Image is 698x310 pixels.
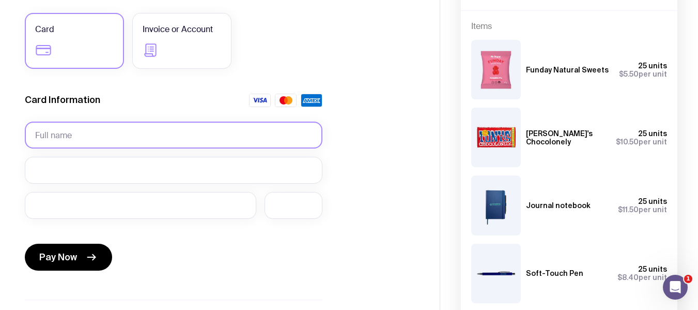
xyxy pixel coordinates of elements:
[616,138,639,146] span: $10.50
[526,269,583,277] h3: Soft-Touch Pen
[619,70,639,78] span: $5.50
[638,129,667,138] span: 25 units
[35,165,312,175] iframe: Secure card number input frame
[25,244,112,271] button: Pay Now
[638,197,667,205] span: 25 units
[619,70,667,78] span: per unit
[663,275,688,300] iframe: Intercom live chat
[526,201,591,210] h3: Journal notebook
[526,66,609,74] h3: Funday Natural Sweets
[143,23,213,36] span: Invoice or Account
[617,273,667,282] span: per unit
[526,129,608,146] h3: [PERSON_NAME]'s Chocolonely
[618,205,667,214] span: per unit
[35,200,246,210] iframe: Secure expiration date input frame
[616,138,667,146] span: per unit
[618,205,639,214] span: $11.50
[617,273,639,282] span: $8.40
[471,21,667,32] h4: Items
[638,265,667,273] span: 25 units
[275,200,312,210] iframe: Secure CVC input frame
[25,94,100,106] label: Card Information
[638,62,667,70] span: 25 units
[25,122,322,149] input: Full name
[35,23,54,36] span: Card
[39,251,77,263] span: Pay Now
[684,275,692,283] span: 1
